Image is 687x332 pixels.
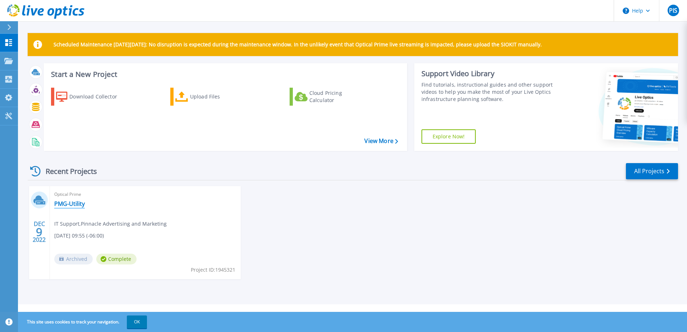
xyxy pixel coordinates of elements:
[669,8,677,13] span: PIS
[54,254,93,264] span: Archived
[626,163,678,179] a: All Projects
[54,232,104,240] span: [DATE] 09:55 (-06:00)
[290,88,370,106] a: Cloud Pricing Calculator
[170,88,250,106] a: Upload Files
[421,69,556,78] div: Support Video Library
[20,315,147,328] span: This site uses cookies to track your navigation.
[51,70,398,78] h3: Start a New Project
[54,42,542,47] p: Scheduled Maintenance [DATE][DATE]: No disruption is expected during the maintenance window. In t...
[54,220,167,228] span: IT Support , Pinnacle Advertising and Marketing
[190,89,248,104] div: Upload Files
[51,88,131,106] a: Download Collector
[28,162,107,180] div: Recent Projects
[54,190,236,198] span: Optical Prime
[36,229,42,235] span: 9
[191,266,235,274] span: Project ID: 1945321
[421,129,476,144] a: Explore Now!
[364,138,398,144] a: View More
[32,219,46,245] div: DEC 2022
[96,254,137,264] span: Complete
[421,81,556,103] div: Find tutorials, instructional guides and other support videos to help you make the most of your L...
[127,315,147,328] button: OK
[54,200,85,207] a: PMG-Utility
[309,89,367,104] div: Cloud Pricing Calculator
[69,89,127,104] div: Download Collector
